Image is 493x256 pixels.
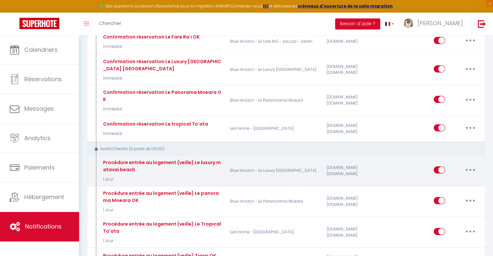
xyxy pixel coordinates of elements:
p: Immédiat [101,44,200,50]
p: Blue Horizon - Le Paranorama Moeara [226,190,323,213]
p: Blue Horizon - Le Paranorama Moeara [226,89,323,112]
span: Hébergement [24,193,64,201]
button: Besoin d'aide ? [335,18,380,29]
p: Immédiat [101,75,222,82]
div: [DOMAIN_NAME] [DOMAIN_NAME] [323,58,387,82]
p: 1 Jour [101,238,222,244]
p: Immédiat [101,106,222,112]
div: Confirmation réservation Le Fare Ra'i OK [101,33,200,40]
div: [DOMAIN_NAME] [DOMAIN_NAME] [323,119,387,138]
button: Ouvrir le widget de chat LiveChat [5,3,25,22]
span: Analytics [24,134,51,142]
div: Confirmation réservation Le Luxury [GEOGRAPHIC_DATA] [GEOGRAPHIC_DATA] [101,58,222,72]
div: Confirmation réservation Le Panorama Moeara OK [101,89,222,103]
div: Procédure entrée au logement (veille) Le Tropical To'ata [101,220,222,235]
div: Avant Checkin (à partir de 12h00) [93,146,472,152]
span: Paiements [24,163,55,172]
div: [DOMAIN_NAME] [DOMAIN_NAME] [323,190,387,213]
span: Chercher [99,20,121,27]
div: [DOMAIN_NAME] [323,32,387,51]
p: 1 Jour [101,176,222,183]
div: [DOMAIN_NAME] [DOMAIN_NAME] [323,220,387,244]
span: Calendriers [24,46,58,54]
img: ... [404,18,413,28]
p: Leili Home - [GEOGRAPHIC_DATA] [226,119,323,138]
span: Notifications [25,222,62,230]
img: Super Booking [19,18,59,29]
span: Réservations [24,75,62,83]
p: Blue Horizon - Le Luxury [GEOGRAPHIC_DATA] [226,159,323,183]
img: logout [478,20,486,28]
div: [DOMAIN_NAME] [DOMAIN_NAME] [323,159,387,183]
a: ICI [263,3,269,9]
a: ... [PERSON_NAME] [399,13,471,35]
p: Leili Home - [GEOGRAPHIC_DATA] [226,220,323,244]
span: [PERSON_NAME] [417,19,463,27]
p: 1 Jour [101,207,222,213]
div: [DOMAIN_NAME] [DOMAIN_NAME] [323,89,387,112]
div: Procédure entrée au logement (veille) Le luxury matavai beach [101,159,222,173]
p: Blue Horizon - Le Luxury [GEOGRAPHIC_DATA] [226,58,323,82]
a: créneaux d'ouverture de la salle migration [298,3,393,9]
div: Confirmation réservation Le tropical To'ata [101,120,208,128]
a: Chercher [94,13,126,35]
span: Messages [24,105,54,113]
p: Blue Horizon - Le Fare Ra'i - Jacuzzi - Jardin [226,32,323,51]
p: Immédiat [101,131,208,137]
div: Procédure entrée au logement (veille) Le panorama Moeara OK [101,190,222,204]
